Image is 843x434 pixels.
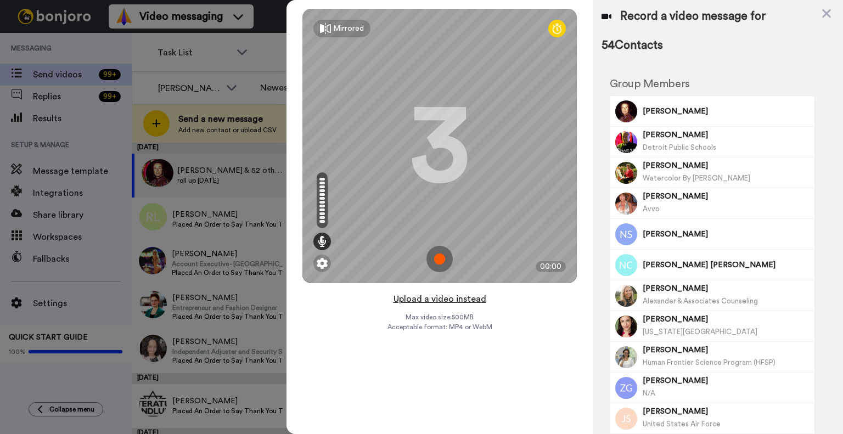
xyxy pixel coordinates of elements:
[643,328,757,335] span: [US_STATE][GEOGRAPHIC_DATA]
[409,105,470,187] div: 3
[643,144,716,151] span: Detroit Public Schools
[643,229,811,240] span: [PERSON_NAME]
[643,390,655,397] span: N/A
[610,78,815,90] h2: Group Members
[406,313,474,322] span: Max video size: 500 MB
[643,174,750,182] span: Watercolor By [PERSON_NAME]
[643,345,811,356] span: [PERSON_NAME]
[643,205,660,212] span: Avvo
[615,285,637,307] img: Image of Ashley Loeb
[317,258,328,269] img: ic_gear.svg
[643,359,775,366] span: Human Frontier Science Program (HFSP)
[643,191,811,202] span: [PERSON_NAME]
[615,254,637,276] img: Image of Nadeen Cohen spear
[615,193,637,215] img: Image of Penny Bleyer
[643,160,811,171] span: [PERSON_NAME]
[387,323,492,331] span: Acceptable format: MP4 or WebM
[615,131,637,153] img: Image of Sherry Zeiger
[615,346,637,368] img: Image of Barbara Pauly
[643,283,811,294] span: [PERSON_NAME]
[536,261,566,272] div: 00:00
[643,314,811,325] span: [PERSON_NAME]
[615,315,637,337] img: Image of Michelle Snyder
[643,297,758,305] span: Alexander & Associates Counseling
[643,375,811,386] span: [PERSON_NAME]
[615,408,637,430] img: Image of Jennifer Short
[615,377,637,399] img: Image of Zoe Goodman
[426,246,453,272] img: ic_record_start.svg
[643,129,811,140] span: [PERSON_NAME]
[615,100,637,122] img: Image of Frances Rosen
[643,420,721,427] span: United States Air Force
[643,406,811,417] span: [PERSON_NAME]
[643,260,811,270] span: [PERSON_NAME] [PERSON_NAME]
[615,223,637,245] img: Image of Nelly Sztuden
[615,162,637,184] img: Image of Bonnie Bornstein Fertel
[643,106,811,117] span: [PERSON_NAME]
[390,292,490,306] button: Upload a video instead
